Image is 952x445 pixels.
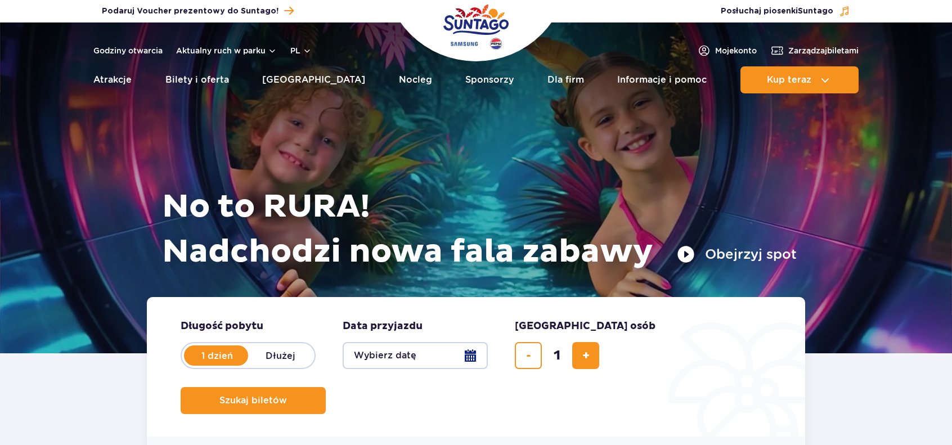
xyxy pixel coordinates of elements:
[715,45,757,56] span: Moje konto
[515,342,542,369] button: usuń bilet
[93,45,163,56] a: Godziny otwarcia
[102,6,279,17] span: Podaruj Voucher prezentowy do Suntago!
[617,66,707,93] a: Informacje i pomoc
[262,66,365,93] a: [GEOGRAPHIC_DATA]
[798,7,833,15] span: Suntago
[740,66,859,93] button: Kup teraz
[181,320,263,333] span: Długość pobytu
[165,66,229,93] a: Bilety i oferta
[102,3,294,19] a: Podaruj Voucher prezentowy do Suntago!
[343,342,488,369] button: Wybierz datę
[248,344,312,367] label: Dłużej
[399,66,432,93] a: Nocleg
[176,46,277,55] button: Aktualny ruch w parku
[572,342,599,369] button: dodaj bilet
[515,320,655,333] span: [GEOGRAPHIC_DATA] osób
[290,45,312,56] button: pl
[721,6,850,17] button: Posłuchaj piosenkiSuntago
[181,387,326,414] button: Szukaj biletów
[721,6,833,17] span: Posłuchaj piosenki
[544,342,571,369] input: liczba biletów
[219,395,287,406] span: Szukaj biletów
[465,66,514,93] a: Sponsorzy
[697,44,757,57] a: Mojekonto
[677,245,797,263] button: Obejrzyj spot
[547,66,584,93] a: Dla firm
[162,185,797,275] h1: No to RURA! Nadchodzi nowa fala zabawy
[185,344,249,367] label: 1 dzień
[788,45,859,56] span: Zarządzaj biletami
[767,75,811,85] span: Kup teraz
[770,44,859,57] a: Zarządzajbiletami
[343,320,423,333] span: Data przyjazdu
[147,297,805,437] form: Planowanie wizyty w Park of Poland
[93,66,132,93] a: Atrakcje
